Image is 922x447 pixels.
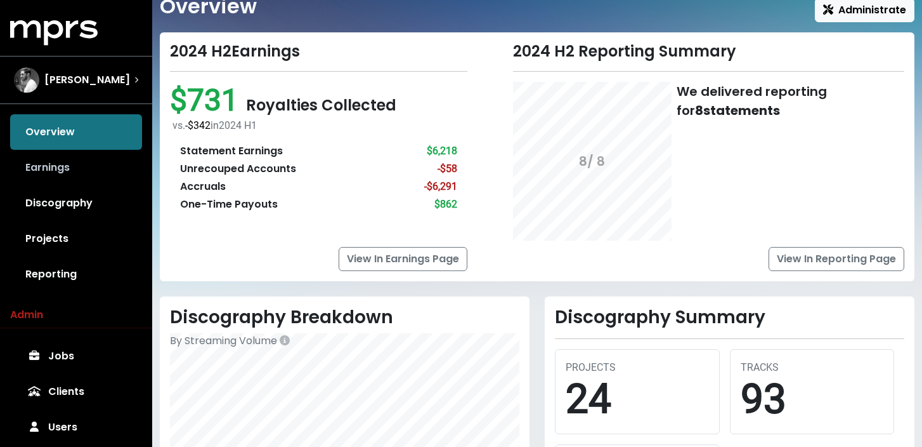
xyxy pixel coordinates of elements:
span: By Streaming Volume [170,333,277,348]
div: PROJECTS [566,360,709,375]
a: Jobs [10,338,142,374]
img: The selected account / producer [14,67,39,93]
div: 24 [566,375,709,424]
span: [PERSON_NAME] [44,72,130,88]
div: Accruals [180,179,226,194]
a: Discography [10,185,142,221]
b: 8 statements [695,102,780,119]
div: One-Time Payouts [180,197,278,212]
div: vs. in 2024 H1 [172,118,467,133]
div: -$6,291 [424,179,457,194]
h2: Discography Summary [555,307,904,328]
div: $6,218 [427,143,457,159]
span: -$342 [185,119,211,131]
div: $862 [434,197,457,212]
div: TRACKS [741,360,884,375]
div: 2024 H2 Reporting Summary [513,43,905,61]
a: Earnings [10,150,142,185]
div: 2024 H2 Earnings [170,43,467,61]
div: 93 [741,375,884,424]
h2: Discography Breakdown [170,307,519,328]
a: View In Earnings Page [339,247,467,271]
a: Projects [10,221,142,257]
div: We delivered reporting for [677,82,905,120]
a: mprs logo [10,25,98,39]
div: Statement Earnings [180,143,283,159]
div: -$58 [438,161,457,177]
a: Reporting [10,257,142,292]
a: View In Reporting Page [769,247,904,271]
a: Clients [10,374,142,410]
a: Users [10,410,142,445]
span: $731 [170,82,246,118]
div: Unrecouped Accounts [180,161,296,177]
span: Royalties Collected [246,95,396,116]
span: Administrate [823,3,906,17]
